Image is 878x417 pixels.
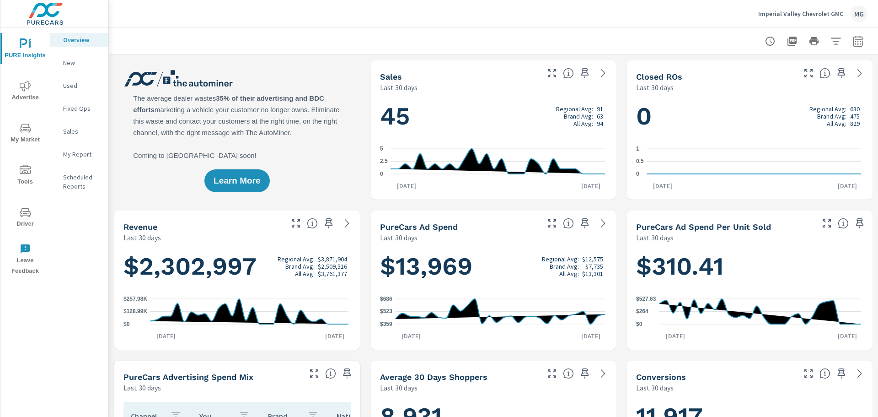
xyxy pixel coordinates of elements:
p: 63 [597,113,603,120]
button: Learn More [204,169,269,192]
button: "Export Report to PDF" [783,32,801,50]
p: 94 [597,120,603,127]
text: 0 [636,171,639,177]
h5: Closed ROs [636,72,682,81]
span: Leave Feedback [3,244,47,276]
div: Scheduled Reports [50,170,108,193]
p: All Avg: [295,270,315,277]
div: MG [851,5,867,22]
p: [DATE] [391,181,423,190]
p: $2,509,516 [318,263,347,270]
p: New [63,58,101,67]
p: [DATE] [319,331,351,341]
p: 475 [850,113,860,120]
p: [DATE] [647,181,679,190]
div: Fixed Ops [50,102,108,115]
h5: PureCars Ad Spend [380,222,458,232]
p: [DATE] [395,331,427,341]
span: The number of dealer-specified goals completed by a visitor. [Source: This data is provided by th... [819,368,830,379]
span: Number of Repair Orders Closed by the selected dealership group over the selected time range. [So... [819,68,830,79]
h1: $310.41 [636,251,863,282]
span: Total sales revenue over the selected date range. [Source: This data is sourced from the dealer’s... [307,218,318,229]
p: Overview [63,35,101,44]
button: Make Fullscreen [545,366,559,381]
span: A rolling 30 day total of daily Shoppers on the dealership website, averaged over the selected da... [563,368,574,379]
button: Apply Filters [827,32,845,50]
p: $3,761,377 [318,270,347,277]
text: 5 [380,146,383,152]
p: Brand Avg: [564,113,593,120]
p: Regional Avg: [278,255,315,263]
h1: $2,302,997 [123,251,351,282]
p: Last 30 days [123,382,161,393]
p: Regional Avg: [542,255,579,263]
p: Last 30 days [380,382,418,393]
p: 91 [597,105,603,113]
p: Scheduled Reports [63,173,101,191]
span: This table looks at how you compare to the amount of budget you spend per channel as opposed to y... [325,368,336,379]
text: $0 [636,321,642,327]
p: Brand Avg: [550,263,579,270]
text: $128.99K [123,309,147,315]
button: Make Fullscreen [307,366,321,381]
text: $523 [380,308,392,314]
div: Used [50,79,108,92]
h5: Sales [380,72,402,81]
a: See more details in report [596,66,610,81]
span: Advertise [3,81,47,103]
p: Regional Avg: [556,105,593,113]
text: $257.98K [123,296,147,302]
button: Make Fullscreen [819,216,834,231]
button: Select Date Range [849,32,867,50]
a: See more details in report [852,66,867,81]
span: Total cost of media for all PureCars channels for the selected dealership group over the selected... [563,218,574,229]
p: Imperial Valley Chevrolet GMC [758,10,843,18]
p: Used [63,81,101,90]
a: See more details in report [596,366,610,381]
h1: 45 [380,101,607,132]
text: 1 [636,146,639,152]
h5: PureCars Advertising Spend Mix [123,372,253,382]
text: $264 [636,309,648,315]
h1: $13,969 [380,251,607,282]
button: Make Fullscreen [545,66,559,81]
p: Last 30 days [380,232,418,243]
text: $527.63 [636,296,656,302]
p: Last 30 days [380,82,418,93]
span: Learn More [214,177,260,185]
h1: 0 [636,101,863,132]
a: See more details in report [852,366,867,381]
h5: PureCars Ad Spend Per Unit Sold [636,222,771,232]
div: My Report [50,147,108,161]
h5: Conversions [636,372,686,382]
span: Save this to your personalized report [834,66,849,81]
p: All Avg: [827,120,846,127]
span: Save this to your personalized report [834,366,849,381]
div: New [50,56,108,70]
p: All Avg: [559,270,579,277]
span: Driver [3,207,47,229]
div: nav menu [0,27,50,280]
h5: Revenue [123,222,157,232]
a: See more details in report [340,216,354,231]
text: $0 [123,321,130,327]
p: [DATE] [831,181,863,190]
span: Save this to your personalized report [578,216,592,231]
p: [DATE] [659,331,691,341]
span: Save this to your personalized report [321,216,336,231]
span: My Market [3,123,47,145]
span: Save this to your personalized report [852,216,867,231]
span: Tools [3,165,47,187]
p: My Report [63,150,101,159]
span: Save this to your personalized report [578,366,592,381]
p: Last 30 days [123,232,161,243]
p: Fixed Ops [63,104,101,113]
span: PURE Insights [3,38,47,61]
p: $12,575 [582,255,603,263]
p: Regional Avg: [809,105,846,113]
button: Print Report [805,32,823,50]
p: [DATE] [831,331,863,341]
p: Last 30 days [636,382,674,393]
button: Make Fullscreen [545,216,559,231]
p: $13,301 [582,270,603,277]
